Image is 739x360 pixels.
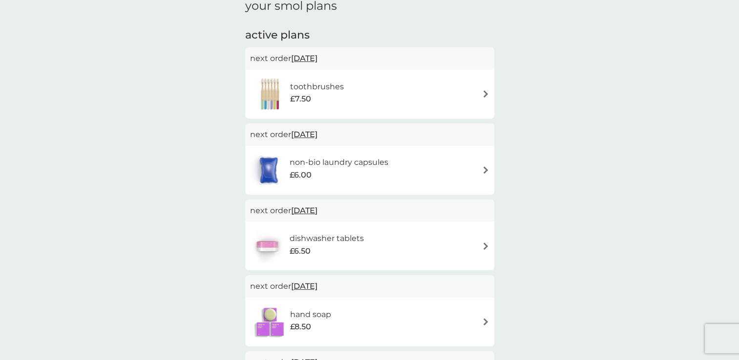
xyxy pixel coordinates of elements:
[250,77,290,111] img: toothbrushes
[482,90,489,98] img: arrow right
[290,93,311,105] span: £7.50
[290,245,311,258] span: £6.50
[290,169,312,181] span: £6.00
[290,156,388,169] h6: non-bio laundry capsules
[290,320,311,333] span: £8.50
[250,280,489,293] p: next order
[482,242,489,250] img: arrow right
[482,318,489,325] img: arrow right
[291,125,317,144] span: [DATE]
[290,80,344,93] h6: toothbrushes
[291,201,317,220] span: [DATE]
[250,128,489,141] p: next order
[482,166,489,174] img: arrow right
[245,28,494,43] h2: active plans
[290,308,331,321] h6: hand soap
[250,305,290,339] img: hand soap
[290,232,364,245] h6: dishwasher tablets
[250,204,489,217] p: next order
[250,153,287,187] img: non-bio laundry capsules
[291,277,317,296] span: [DATE]
[250,52,489,65] p: next order
[291,49,317,68] span: [DATE]
[250,229,284,263] img: dishwasher tablets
